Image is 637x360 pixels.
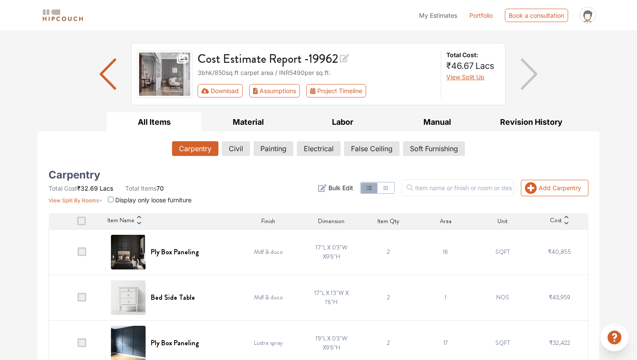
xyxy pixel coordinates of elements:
strong: Total Cost: [446,50,498,59]
h5: Carpentry [49,172,100,178]
span: ₹32,422 [549,338,570,347]
button: Electrical [297,141,341,156]
h3: Cost Estimate Report - 19962 [198,50,436,66]
button: Civil [222,141,250,156]
span: Bulk Edit [328,183,353,192]
td: 1'7"L X 1'3"W X 1'6"H [303,275,360,320]
button: Assumptions [249,84,300,97]
span: Item Qty [377,217,400,226]
button: Project Timeline [306,84,366,97]
span: My Estimates [419,12,457,19]
td: 2 [360,229,417,275]
button: All Items [107,112,201,132]
h6: Bed Side Table [151,293,195,302]
span: Dimension [318,217,344,226]
span: Finish [261,217,275,226]
h6: Ply Box Paneling [151,339,199,347]
button: Soft Furnishing [403,141,465,156]
img: logo-horizontal.svg [41,8,84,23]
h6: Ply Box Paneling [151,248,199,256]
span: Lacs [475,61,494,71]
button: False Ceiling [344,141,400,156]
li: 70 [125,184,164,193]
span: Display only loose furniture [115,196,192,204]
span: Total Cost [49,185,77,192]
span: Lacs [100,185,113,192]
span: Total Items [125,185,156,192]
td: NOS [474,275,531,320]
span: View Split By Rooms [49,197,99,204]
span: Unit [497,217,507,226]
button: Download [198,84,243,97]
button: Bulk Edit [318,183,353,192]
button: View Split Up [446,72,484,81]
span: Cost [550,216,562,226]
img: Bed Side Table [111,280,146,315]
div: First group [198,84,373,97]
span: ₹32.69 [77,185,98,192]
span: View Split Up [446,73,484,81]
span: logo-horizontal.svg [41,6,84,25]
button: View Split By Rooms [49,193,103,204]
span: Area [440,217,452,226]
img: Ply Box Paneling [111,235,146,269]
img: arrow left [100,58,117,90]
button: Carpentry [172,141,218,156]
td: 1 [417,275,474,320]
button: Material [201,112,296,132]
button: Revision History [484,112,578,132]
span: Item Name [107,216,134,226]
td: 2 [360,275,417,320]
div: Book a consultation [505,9,568,22]
td: 1'7"L X 0'3"W X9'6"H [303,229,360,275]
span: ₹40,855 [548,247,571,256]
input: Item name or finish or room or description [402,179,514,196]
span: ₹43,959 [549,293,570,302]
span: ₹46.67 [446,61,474,71]
td: 16 [417,229,474,275]
button: Painting [253,141,293,156]
img: arrow right [521,58,538,90]
a: Portfolio [469,11,493,20]
td: Mdf & duco [234,229,303,275]
td: Mdf & duco [234,275,303,320]
button: Manual [390,112,484,132]
div: 3bhk / 850 sq.ft carpet area / INR 5490 per sq.ft. [198,68,436,77]
td: SQFT [474,229,531,275]
button: Labor [296,112,390,132]
button: Add Carpentry [521,180,588,196]
img: gallery [137,50,192,98]
div: Toolbar with button groups [198,84,436,97]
